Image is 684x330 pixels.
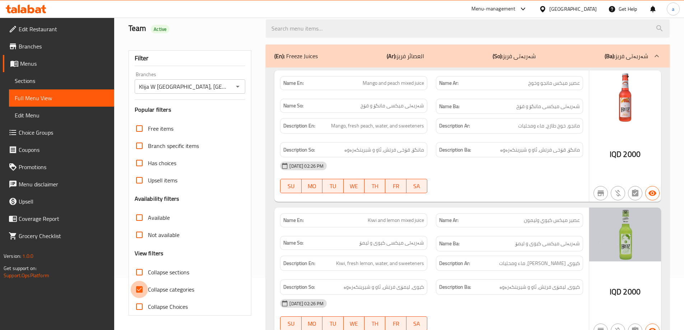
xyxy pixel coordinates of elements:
div: Active [151,25,169,33]
strong: Description En: [283,259,315,268]
a: Coverage Report [3,210,114,227]
span: a [672,5,674,13]
button: Available [645,186,660,200]
span: Kiwi and lemon mixed juice [368,217,424,224]
span: Coverage Report [19,214,108,223]
span: Has choices [148,159,176,167]
button: MO [302,179,322,193]
b: (Ba): [605,51,615,61]
span: Promotions [19,163,108,171]
p: Freeze Juices [274,52,318,60]
strong: Name En: [283,217,304,224]
span: FR [388,319,403,329]
button: Purchased item [611,186,625,200]
span: SU [283,181,298,191]
span: IQD [610,147,622,161]
b: (Ar): [387,51,396,61]
b: (En): [274,51,285,61]
span: Not available [148,231,180,239]
span: MO [304,319,320,329]
button: SU [280,179,301,193]
span: Branches [19,42,108,51]
strong: Name Ba: [439,102,460,111]
span: TU [325,181,340,191]
span: Edit Menu [15,111,108,120]
div: [GEOGRAPHIC_DATA] [549,5,597,13]
span: SA [409,319,424,329]
span: SA [409,181,424,191]
img: %D9%85%D9%8A%D9%83%D8%B3_%D9%83%D9%8A%D9%88%D9%8A_%D9%88%D9%84%D9%8A%D9%85%D9%88%D9%8663892333611... [589,208,661,261]
button: FR [385,179,406,193]
span: IQD [610,285,622,299]
a: Promotions [3,158,114,176]
strong: Name So: [283,102,303,110]
strong: Name Ar: [439,217,459,224]
span: 2000 [623,147,641,161]
strong: Description Ar: [439,121,470,130]
button: WE [344,179,364,193]
span: Collapse categories [148,285,194,294]
span: FR [388,181,403,191]
button: Open [233,82,243,92]
span: Mango, fresh peach, water, and sweeteners [331,121,424,130]
a: Choice Groups [3,124,114,141]
a: Grocery Checklist [3,227,114,245]
span: Upsell items [148,176,177,185]
span: Edit Restaurant [19,25,108,33]
strong: Name Ba: [439,239,460,248]
button: SA [406,179,427,193]
span: مانگۆ، قۆخی فرێش، ئاو و شیرینکەرەوە [344,145,424,154]
span: عصير میكس مانجو وخوخ [528,79,580,87]
span: [DATE] 02:26 PM [287,163,326,169]
span: Grocery Checklist [19,232,108,240]
span: Collapse sections [148,268,189,276]
b: (So): [493,51,503,61]
a: Edit Restaurant [3,20,114,38]
strong: Name So: [283,239,303,247]
span: شەربەتی میکسی مانگۆ و قۆخ [360,102,424,110]
h3: Popular filters [135,106,246,114]
a: Menus [3,55,114,72]
span: Choice Groups [19,128,108,137]
h3: View filters [135,249,164,257]
span: WE [346,319,362,329]
span: شەربەتی میکسی کیوی و لیمۆ [359,239,424,247]
span: كیوي، لیمون طازج، ماء ومحلیات [499,259,580,268]
a: Sections [9,72,114,89]
a: Edit Menu [9,107,114,124]
strong: Description So: [283,145,315,154]
p: شەربەتی فریز [493,52,536,60]
span: Upsell [19,197,108,206]
h3: Availability filters [135,195,180,203]
span: شەربەتی میکسی مانگۆ و قۆخ [516,102,580,111]
button: Not has choices [628,186,642,200]
strong: Description Ba: [439,145,471,154]
span: Menus [20,59,108,68]
span: Available [148,213,170,222]
span: Free items [148,124,173,133]
span: مانگۆ، قۆخی فرێش، ئاو و شیرینکەرەوە [500,145,580,154]
div: Menu-management [471,5,516,13]
div: Filter [135,51,246,66]
span: Collapse Choices [148,302,188,311]
span: Version: [4,251,21,261]
strong: Description Ar: [439,259,470,268]
span: Active [151,26,169,33]
span: Get support on: [4,264,37,273]
span: 1.0.0 [22,251,33,261]
h2: Team [129,23,257,34]
a: Upsell [3,193,114,210]
button: TU [322,179,343,193]
span: Kiwi, fresh lemon, water, and sweeteners [336,259,424,268]
span: 2000 [623,285,641,299]
a: Support.OpsPlatform [4,271,49,280]
span: کیوی، لیمۆی فرێش، ئاو و شیرینکەرەوە [344,283,424,292]
strong: Description En: [283,121,315,130]
strong: Description Ba: [439,283,471,292]
button: Not branch specific item [594,186,608,200]
span: MO [304,181,320,191]
span: عصير میكس كیوي ولیمون [524,217,580,224]
a: Coupons [3,141,114,158]
div: (En): Freeze Juices(Ar):العصائر فریز(So):شەربەتی فریز(Ba):شەربەتی فریز [266,45,670,68]
p: العصائر فریز [387,52,424,60]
